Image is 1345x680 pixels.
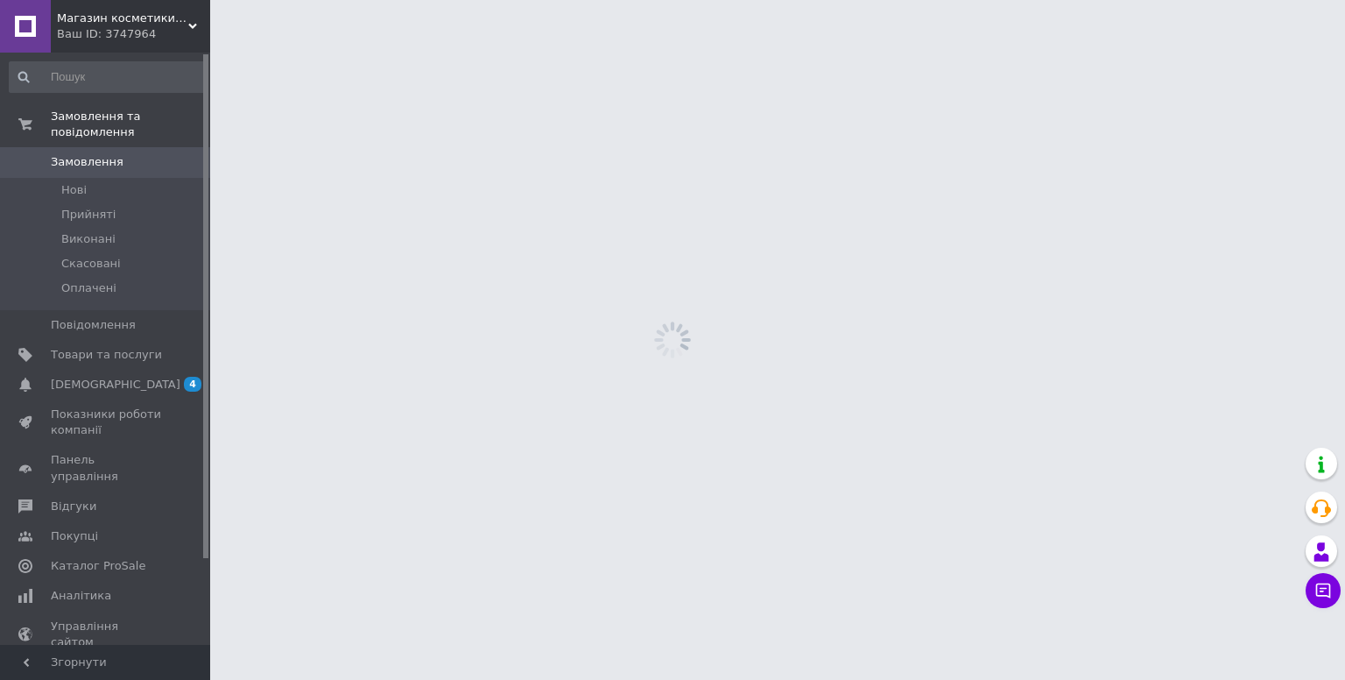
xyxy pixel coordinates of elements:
span: Покупці [51,528,98,544]
span: Прийняті [61,207,116,223]
span: Товари та послуги [51,347,162,363]
span: Магазин косметики «oks_shop.make» [57,11,188,26]
div: Ваш ID: 3747964 [57,26,210,42]
span: 4 [184,377,201,392]
span: Відгуки [51,499,96,514]
span: Показники роботи компанії [51,407,162,438]
span: Замовлення та повідомлення [51,109,210,140]
span: Замовлення [51,154,123,170]
span: Повідомлення [51,317,136,333]
button: Чат з покупцем [1306,573,1341,608]
span: Скасовані [61,256,121,272]
span: Виконані [61,231,116,247]
input: Пошук [9,61,207,93]
span: [DEMOGRAPHIC_DATA] [51,377,180,393]
span: Аналітика [51,588,111,604]
span: Каталог ProSale [51,558,145,574]
span: Управління сайтом [51,619,162,650]
span: Оплачені [61,280,116,296]
span: Панель управління [51,452,162,484]
span: Нові [61,182,87,198]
